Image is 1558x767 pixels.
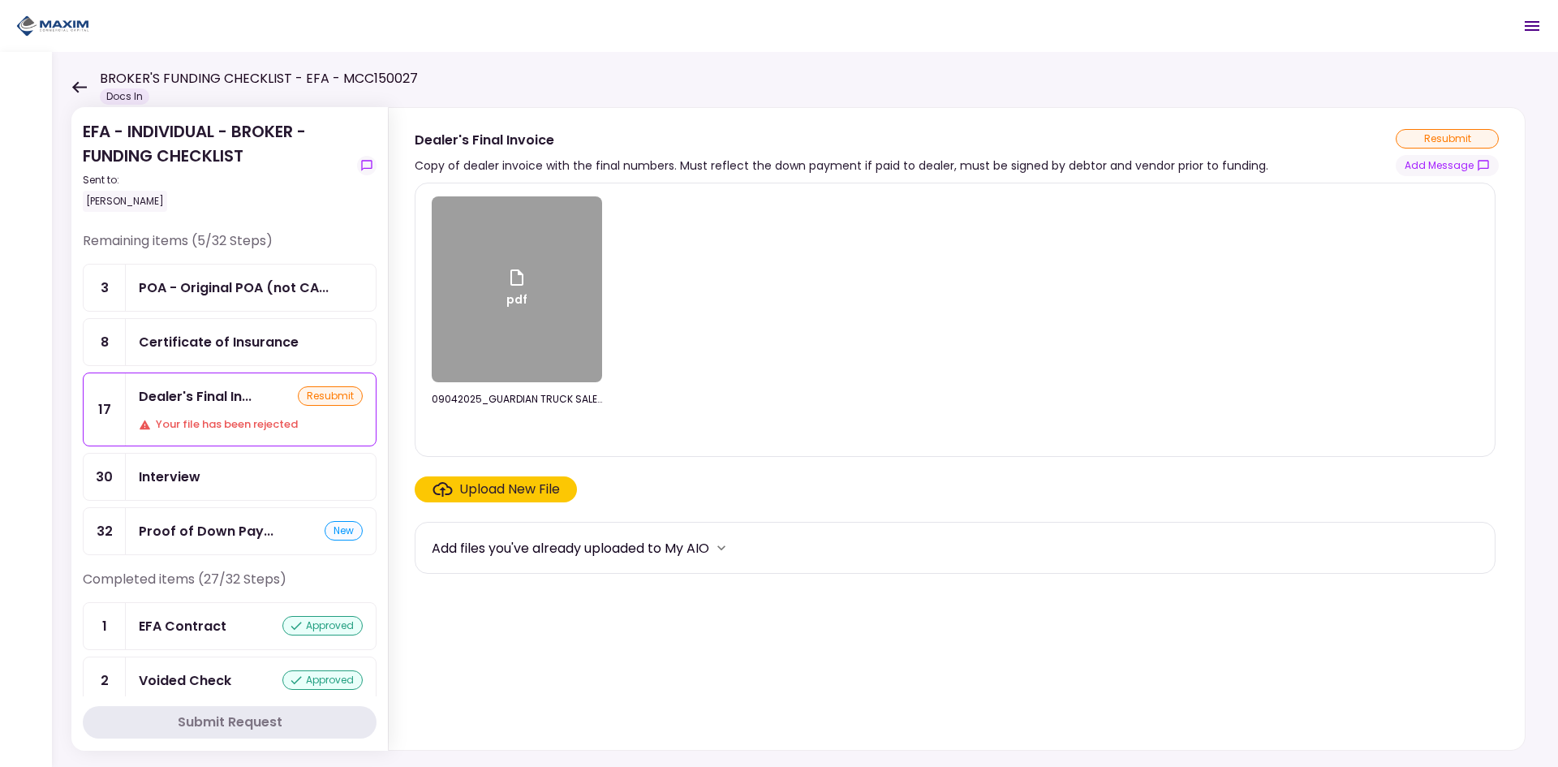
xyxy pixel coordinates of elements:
[709,536,734,560] button: more
[415,156,1268,175] div: Copy of dealer invoice with the final numbers. Must reflect the down payment if paid to dealer, m...
[178,713,282,732] div: Submit Request
[83,231,377,264] div: Remaining items (5/32 Steps)
[139,278,329,298] div: POA - Original POA (not CA or GA)
[282,670,363,690] div: approved
[139,521,273,541] div: Proof of Down Payment 2
[325,521,363,541] div: new
[298,386,363,406] div: resubmit
[357,156,377,175] button: show-messages
[415,476,577,502] span: Click here to upload the required document
[100,69,418,88] h1: BROKER'S FUNDING CHECKLIST - EFA - MCC150027
[84,265,126,311] div: 3
[83,602,377,650] a: 1EFA Contractapproved
[139,416,363,433] div: Your file has been rejected
[139,670,231,691] div: Voided Check
[84,373,126,446] div: 17
[139,332,299,352] div: Certificate of Insurance
[1396,129,1499,149] div: resubmit
[84,603,126,649] div: 1
[84,454,126,500] div: 30
[83,570,377,602] div: Completed items (27/32 Steps)
[83,191,167,212] div: [PERSON_NAME]
[100,88,149,105] div: Docs In
[84,319,126,365] div: 8
[83,264,377,312] a: 3POA - Original POA (not CA or GA)
[139,386,252,407] div: Dealer's Final Invoice
[388,107,1526,751] div: Dealer's Final InvoiceCopy of dealer invoice with the final numbers. Must reflect the down paymen...
[83,119,351,212] div: EFA - INDIVIDUAL - BROKER - FUNDING CHECKLIST
[16,14,89,38] img: Partner icon
[83,706,377,739] button: Submit Request
[1513,6,1552,45] button: Open menu
[506,268,527,312] div: pdf
[459,480,560,499] div: Upload New File
[282,616,363,636] div: approved
[83,173,351,187] div: Sent to:
[1396,155,1499,176] button: show-messages
[84,657,126,704] div: 2
[432,538,709,558] div: Add files you've already uploaded to My AIO
[139,616,226,636] div: EFA Contract
[432,392,602,407] div: 09042025_GUARDIAN TRUCK SALES.pdf
[139,467,200,487] div: Interview
[84,508,126,554] div: 32
[83,453,377,501] a: 30Interview
[83,318,377,366] a: 8Certificate of Insurance
[83,373,377,446] a: 17Dealer's Final InvoiceresubmitYour file has been rejected
[83,657,377,705] a: 2Voided Checkapproved
[415,130,1268,150] div: Dealer's Final Invoice
[83,507,377,555] a: 32Proof of Down Payment 2new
